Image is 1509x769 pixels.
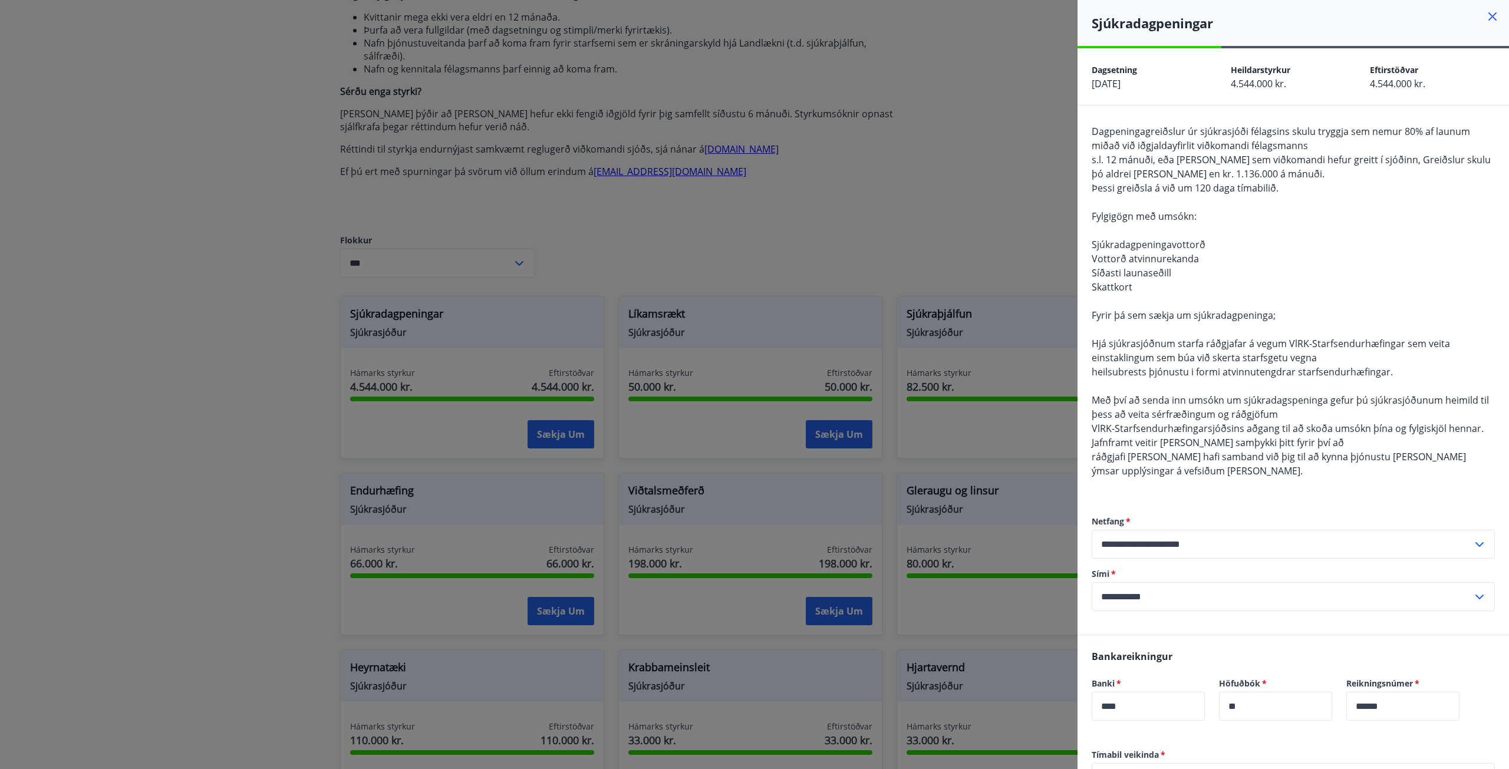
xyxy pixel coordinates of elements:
[1092,280,1132,293] span: Skattkort
[1092,650,1172,663] span: Bankareikningur
[1092,749,1495,761] label: Tímabil veikinda
[1370,77,1425,90] span: 4.544.000 kr.
[1092,125,1470,152] span: Dagpeningagreiðslur úr sjúkrasjóði félagsins skulu tryggja sem nemur 80% af launum miðað við iðgj...
[1346,678,1459,689] label: Reikningsnúmer
[1092,153,1491,180] span: s.l. 12 mánuði, eða [PERSON_NAME] sem viðkomandi hefur greitt í sjóðinn, Greiðslur skulu þó aldre...
[1092,77,1121,90] span: [DATE]
[1092,450,1466,477] span: ráðgjafi [PERSON_NAME] hafi samband við þig til að kynna þjónustu [PERSON_NAME] ýmsar upplýsingar...
[1231,77,1286,90] span: 4.544.000 kr.
[1092,14,1509,32] h4: Sjúkradagpeningar
[1231,64,1290,75] span: Heildarstyrkur
[1092,238,1205,251] span: Sjúkradagpeningavottorð
[1092,309,1276,322] span: Fyrir þá sem sækja um sjúkradagpeninga;
[1092,422,1484,449] span: VlRK-Starfsendurhæfingarsjóðsins aðgang til að skoða umsókn þína og fylgiskjöl hennar. Jafnframt ...
[1092,568,1495,580] label: Sími
[1370,64,1418,75] span: Eftirstöðvar
[1092,181,1279,194] span: Þessi greiðsla á við um 120 daga tímabilið.
[1092,678,1205,689] label: Banki
[1092,252,1199,265] span: Vottorð atvinnurekanda
[1092,337,1450,364] span: Hjá sjúkrasjóðnum starfa ráðgjafar á vegum VlRK-Starfsendurhæfingar sem veita einstaklingum sem b...
[1092,210,1197,223] span: Fylgigögn með umsókn:
[1092,516,1495,527] label: Netfang
[1092,394,1489,421] span: Með því að senda inn umsókn um sjúkradagspeninga gefur þú sjúkrasjóðunum heimild til þess að veit...
[1092,365,1393,378] span: heilsubrests þjónustu i formi atvinnutengdrar starfsendurhæfingar.
[1092,266,1171,279] span: Síðasti launaseðill
[1092,64,1137,75] span: Dagsetning
[1219,678,1332,689] label: Höfuðbók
